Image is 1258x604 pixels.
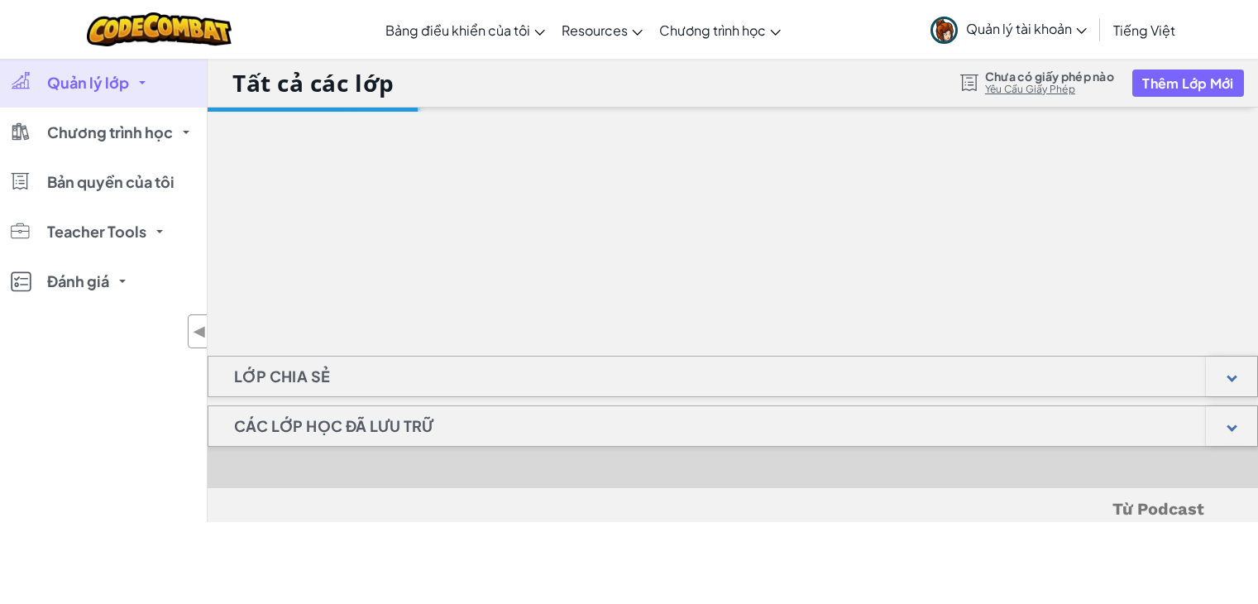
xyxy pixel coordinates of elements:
[930,17,958,44] img: avatar
[47,274,109,289] span: Đánh giá
[1113,22,1175,39] span: Tiếng Việt
[659,22,766,39] span: Chương trình học
[193,319,207,343] span: ◀
[985,70,1114,83] span: Chưa có giấy phép nào
[377,7,553,52] a: Bảng điều khiển của tôi
[208,405,459,447] h1: Các lớp học đã lưu trữ
[385,22,530,39] span: Bảng điều khiển của tôi
[651,7,789,52] a: Chương trình học
[261,496,1204,522] h5: Từ Podcast
[1105,7,1184,52] a: Tiếng Việt
[966,20,1087,37] span: Quản lý tài khoản
[208,356,356,397] h1: Lớp chia sẻ
[47,75,129,90] span: Quản lý lớp
[47,125,173,140] span: Chương trình học
[553,7,651,52] a: Resources
[562,22,628,39] span: Resources
[985,83,1114,96] a: Yêu Cầu Giấy Phép
[922,3,1095,55] a: Quản lý tài khoản
[47,175,175,189] span: Bản quyền của tôi
[87,12,232,46] img: CodeCombat logo
[232,67,395,98] h1: Tất cả các lớp
[47,224,146,239] span: Teacher Tools
[1132,70,1243,97] button: Thêm Lớp Mới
